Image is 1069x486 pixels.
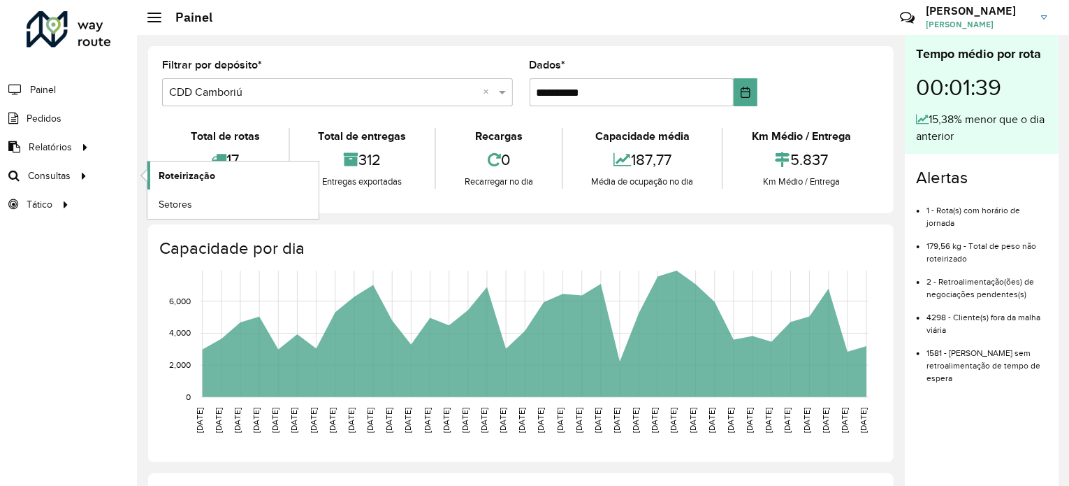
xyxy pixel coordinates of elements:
[555,408,565,433] text: [DATE]
[195,408,204,433] text: [DATE]
[347,408,356,433] text: [DATE]
[252,408,261,433] text: [DATE]
[517,408,526,433] text: [DATE]
[309,408,318,433] text: [DATE]
[30,85,56,95] font: Painel
[498,408,507,433] text: [DATE]
[159,170,215,181] font: Roteirização
[27,113,61,124] font: Pedidos
[501,151,510,168] font: 0
[926,313,1040,334] font: 4298 - Cliente(s) fora da malha viária
[147,190,319,218] a: Setores
[479,408,488,433] text: [DATE]
[442,408,451,433] text: [DATE]
[631,151,671,168] font: 187,77
[916,113,1045,142] font: 15,38% menor que o dia anterior
[460,408,470,433] text: [DATE]
[169,360,191,369] text: 2,000
[926,3,1016,17] font: [PERSON_NAME]
[733,5,844,41] font: Críticas? Dúvidas? Elógios? Sugestões? Entre em contato conosco!
[322,176,402,187] font: Entregas exportadas
[328,408,337,433] text: [DATE]
[892,3,922,33] a: Contato Rápido
[592,176,694,187] font: Média de ocupação no dia
[726,408,735,433] text: [DATE]
[530,59,562,71] font: Dados
[169,296,191,306] text: 6,000
[734,78,757,106] button: Escolha a data
[752,130,851,142] font: Km Médio / Entrega
[358,151,381,168] font: 312
[226,151,239,168] font: 17
[926,348,1040,383] font: 1581 - [PERSON_NAME] sem retroalimentação de tempo de espera
[926,19,994,29] font: [PERSON_NAME]
[483,84,495,101] span: Clear all
[926,241,1036,263] font: 179,56 kg - Total de peso não roteirizado
[29,142,72,152] font: Relatórios
[764,408,773,433] text: [DATE]
[28,171,71,181] font: Consultas
[537,408,546,433] text: [DATE]
[159,199,192,210] font: Setores
[574,408,583,433] text: [DATE]
[423,408,432,433] text: [DATE]
[27,199,52,210] font: Tático
[916,169,968,187] font: Alertas
[669,408,678,433] text: [DATE]
[821,408,830,433] text: [DATE]
[595,130,690,142] font: Capacidade média
[175,9,212,25] font: Painel
[688,408,697,433] text: [DATE]
[840,408,849,433] text: [DATE]
[802,408,811,433] text: [DATE]
[763,176,840,187] font: Km Médio / Entrega
[384,408,393,433] text: [DATE]
[465,176,533,187] font: Recarregar no dia
[403,408,412,433] text: [DATE]
[214,408,223,433] text: [DATE]
[707,408,716,433] text: [DATE]
[650,408,660,433] text: [DATE]
[186,392,191,401] text: 0
[745,408,754,433] text: [DATE]
[365,408,374,433] text: [DATE]
[318,130,406,142] font: Total de entregas
[475,130,523,142] font: Recargas
[290,408,299,433] text: [DATE]
[159,239,305,257] font: Capacidade por dia
[191,130,260,142] font: Total de rotas
[147,162,319,190] a: Roteirização
[631,408,640,433] text: [DATE]
[233,408,242,433] text: [DATE]
[783,408,792,433] text: [DATE]
[593,408,602,433] text: [DATE]
[926,277,1034,299] font: 2 - Retroalimentação(ões) de negociações pendentes(s)
[916,76,1001,99] font: 00:01:39
[162,59,258,71] font: Filtrar por depósito
[270,408,279,433] text: [DATE]
[926,206,1020,227] font: 1 - Rota(s) com horário de jornada
[916,47,1041,61] font: Tempo médio por rota
[612,408,621,433] text: [DATE]
[169,329,191,338] text: 4,000
[859,408,868,433] text: [DATE]
[790,151,828,168] font: 5.837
